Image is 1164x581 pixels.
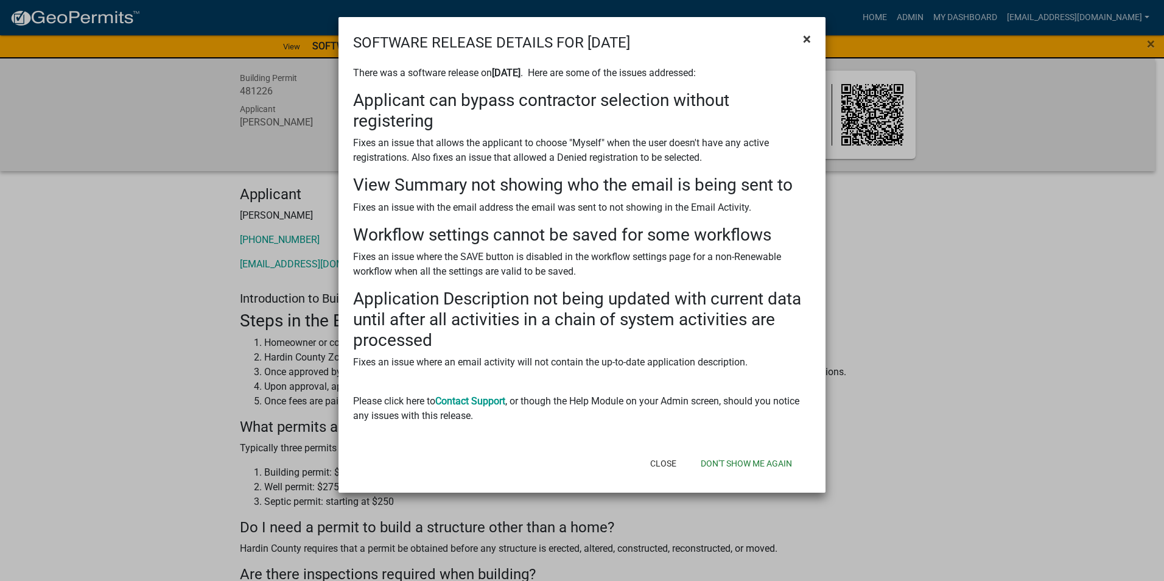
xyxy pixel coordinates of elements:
[691,452,802,474] button: Don't show me again
[353,355,811,384] p: Fixes an issue where an email activity will not contain the up-to-date application description.
[353,394,811,423] p: Please click here to , or though the Help Module on your Admin screen, should you notice any issu...
[353,250,811,279] p: Fixes an issue where the SAVE button is disabled in the workflow settings page for a non-Renewabl...
[803,30,811,48] span: ×
[353,225,811,245] h3: Workflow settings cannot be saved for some workflows
[353,90,811,131] h3: Applicant can bypass contractor selection without registering
[435,395,505,407] a: Contact Support
[793,22,821,56] button: Close
[353,289,811,350] h3: Application Description not being updated with current data until after all activities in a chain...
[353,32,630,54] h4: SOFTWARE RELEASE DETAILS FOR [DATE]
[353,200,811,215] p: Fixes an issue with the email address the email was sent to not showing in the Email Activity.
[640,452,686,474] button: Close
[492,67,521,79] strong: [DATE]
[353,136,811,165] p: Fixes an issue that allows the applicant to choose "Myself" when the user doesn't have any active...
[353,175,811,195] h3: View Summary not showing who the email is being sent to
[353,66,811,80] p: There was a software release on . Here are some of the issues addressed:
